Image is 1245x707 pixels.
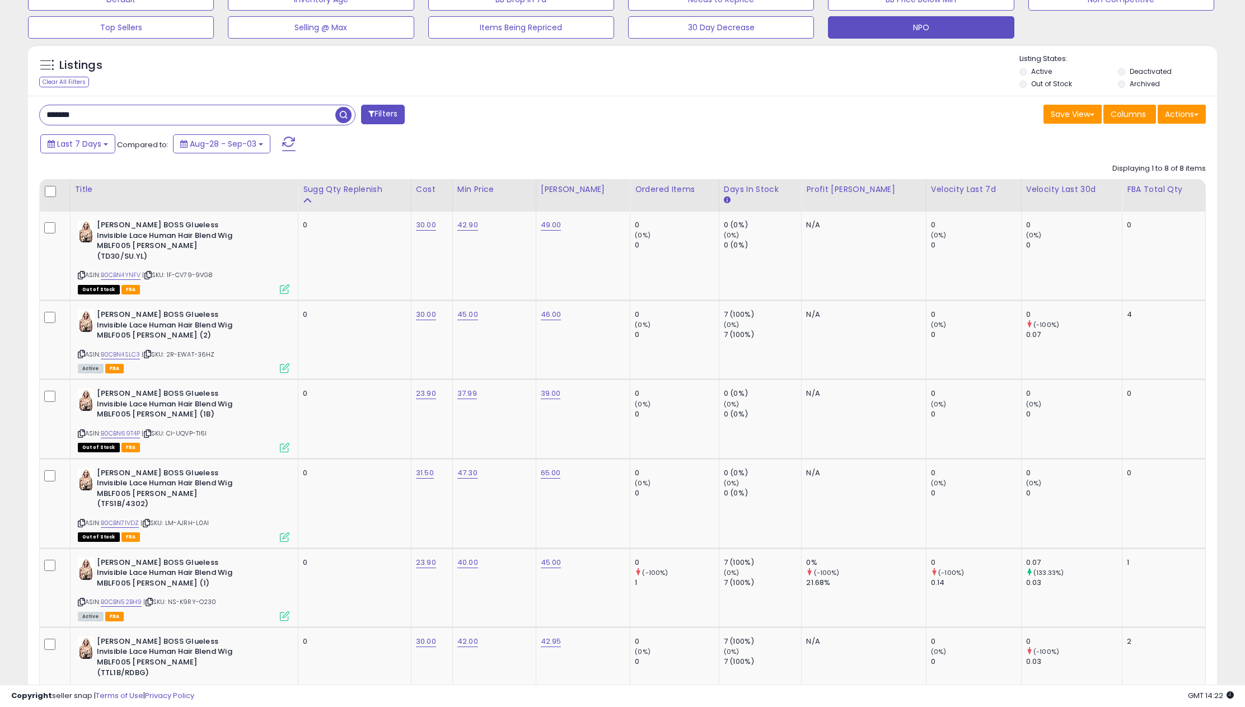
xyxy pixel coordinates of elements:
span: All listings currently available for purchase on Amazon [78,612,104,621]
div: 1 [635,578,719,588]
div: 0 [635,488,719,498]
span: | SKU: 1F-CV79-9VG8 [142,270,213,279]
div: 0 [303,388,402,399]
div: 7 (100%) [724,636,802,647]
a: Privacy Policy [145,690,194,701]
div: Title [75,184,294,195]
b: [PERSON_NAME] BOSS Glueless Invisible Lace Human Hair Blend Wig MBLF005 [PERSON_NAME] (1) [97,558,233,592]
b: [PERSON_NAME] BOSS Glueless Invisible Lace Human Hair Blend Wig MBLF005 [PERSON_NAME] (2) [97,310,233,344]
span: FBA [105,364,124,373]
div: 0 [1026,409,1122,419]
div: 0 (0%) [724,409,802,419]
div: 0.07 [1026,330,1122,340]
span: Columns [1111,109,1146,120]
span: | SKU: LM-AJRH-L0AI [141,518,209,527]
a: 30.00 [416,636,436,647]
img: 51jCNTyxPzL._SL40_.jpg [78,388,94,411]
span: Aug-28 - Sep-03 [190,138,256,149]
div: 0 [931,409,1021,419]
a: B0CBN52BH9 [101,597,142,607]
span: All listings that are currently out of stock and unavailable for purchase on Amazon [78,443,120,452]
b: [PERSON_NAME] BOSS Glueless Invisible Lace Human Hair Blend Wig MBLF005 [PERSON_NAME] (TTL1B/RDBG) [97,636,233,681]
label: Active [1031,67,1052,76]
small: (0%) [724,647,739,656]
a: 23.90 [416,557,436,568]
small: (0%) [724,400,739,409]
img: 51jCNTyxPzL._SL40_.jpg [78,220,94,242]
div: 0 [303,636,402,647]
small: (0%) [1026,479,1042,488]
th: Please note that this number is a calculation based on your required days of coverage and your ve... [298,179,411,212]
button: Filters [361,105,405,124]
span: 2025-09-11 14:22 GMT [1188,690,1234,701]
div: 0 [931,330,1021,340]
small: (0%) [635,647,650,656]
div: 0% [806,558,926,568]
label: Archived [1130,79,1160,88]
span: All listings currently available for purchase on Amazon [78,364,104,373]
span: | SKU: NS-K9RY-O230 [143,597,216,606]
div: 2 [1127,636,1197,647]
small: (0%) [635,479,650,488]
small: (133.33%) [1033,568,1064,577]
div: N/A [806,388,918,399]
span: | SKU: CI-UQVP-TI6I [142,429,207,438]
div: [PERSON_NAME] [541,184,626,195]
div: 0 [1026,310,1122,320]
div: 0 [931,488,1021,498]
small: (0%) [1026,231,1042,240]
small: (-100%) [1033,320,1059,329]
a: 31.50 [416,467,434,479]
small: (0%) [724,320,739,329]
small: (0%) [635,400,650,409]
small: (-100%) [938,568,964,577]
div: Days In Stock [724,184,797,195]
small: (0%) [1026,400,1042,409]
button: Save View [1043,105,1102,124]
a: B0CBN4SLC3 [101,350,141,359]
img: 51jCNTyxPzL._SL40_.jpg [78,310,94,332]
div: 0 [635,310,719,320]
div: 0 [1127,468,1197,478]
button: Top Sellers [28,16,214,39]
span: FBA [121,285,141,294]
div: 0 [1026,488,1122,498]
a: 30.00 [416,219,436,231]
div: 0 (0%) [724,240,802,250]
a: 23.90 [416,388,436,399]
a: B0CBN4YNFV [101,270,141,280]
div: Displaying 1 to 8 of 8 items [1112,163,1206,174]
small: (0%) [931,231,947,240]
div: 0 [635,220,719,230]
div: Ordered Items [635,184,714,195]
span: All listings that are currently out of stock and unavailable for purchase on Amazon [78,532,120,542]
div: 0 [635,657,719,667]
button: 30 Day Decrease [628,16,814,39]
div: 0 [303,468,402,478]
label: Deactivated [1130,67,1172,76]
div: 0 [931,636,1021,647]
a: B0CBN71VDZ [101,518,139,528]
a: 49.00 [541,219,561,231]
a: 42.90 [457,219,478,231]
div: Velocity Last 30d [1026,184,1117,195]
div: 7 (100%) [724,558,802,568]
div: 0 [635,330,719,340]
div: 0 (0%) [724,468,802,478]
div: 0 [1026,240,1122,250]
div: 0 [635,388,719,399]
div: 0 (0%) [724,220,802,230]
div: Profit [PERSON_NAME] [806,184,921,195]
div: 0 [1026,468,1122,478]
button: Selling @ Max [228,16,414,39]
div: N/A [806,310,918,320]
div: 0 [635,409,719,419]
h5: Listings [59,58,102,73]
small: (-100%) [642,568,668,577]
span: All listings that are currently out of stock and unavailable for purchase on Amazon [78,285,120,294]
a: B0CBN69T4P [101,429,141,438]
div: N/A [806,636,918,647]
div: Sugg Qty Replenish [303,184,406,195]
div: 7 (100%) [724,578,802,588]
small: (0%) [635,320,650,329]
